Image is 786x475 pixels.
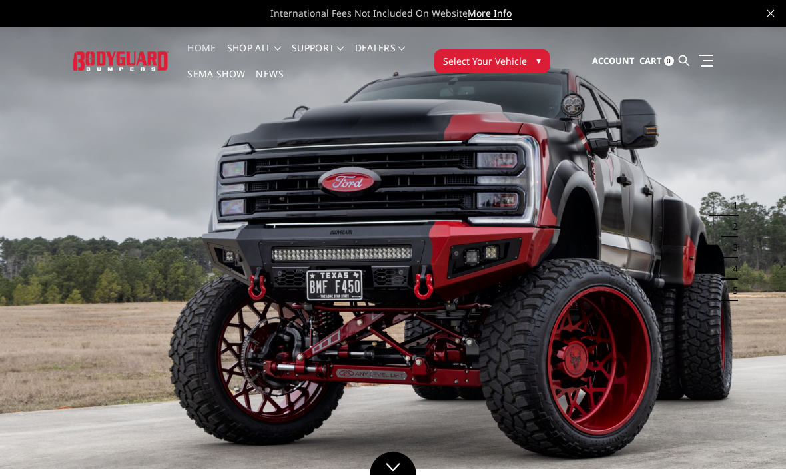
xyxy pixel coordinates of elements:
button: 1 of 5 [725,195,738,216]
a: Home [187,43,216,69]
a: SEMA Show [187,69,245,95]
span: 0 [664,56,674,66]
a: Dealers [355,43,406,69]
button: 5 of 5 [725,280,738,301]
img: BODYGUARD BUMPERS [73,51,169,70]
button: Select Your Vehicle [434,49,550,73]
button: 2 of 5 [725,216,738,237]
a: Account [592,43,635,79]
span: Cart [639,55,662,67]
button: 4 of 5 [725,258,738,280]
a: Click to Down [370,452,416,475]
span: ▾ [536,53,541,67]
a: More Info [468,7,512,20]
a: Cart 0 [639,43,674,79]
a: Support [292,43,344,69]
span: Account [592,55,635,67]
span: Select Your Vehicle [443,54,527,68]
a: News [256,69,283,95]
button: 3 of 5 [725,237,738,258]
a: shop all [227,43,281,69]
